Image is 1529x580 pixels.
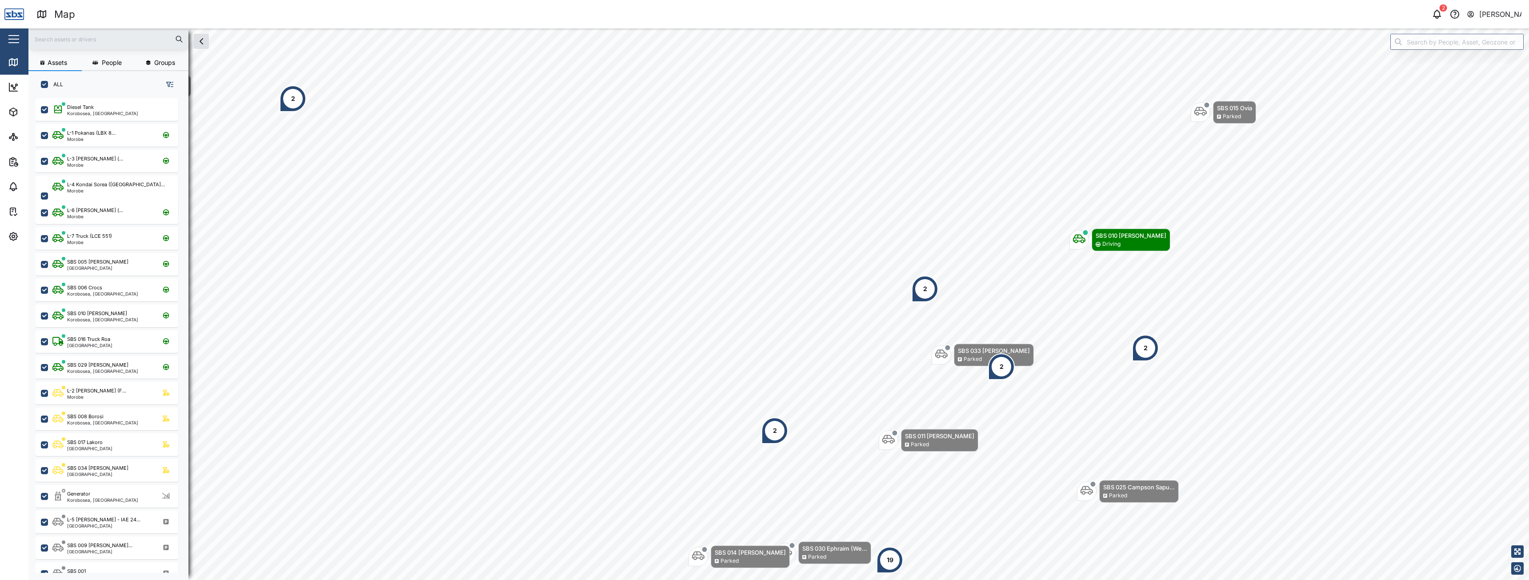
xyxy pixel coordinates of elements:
div: SBS 030 Ephraim (We... [802,544,867,553]
div: Morobe [67,240,112,244]
div: Assets [23,107,51,117]
div: L-1 Pokanas (LBX 8... [67,129,116,137]
div: Diesel Tank [67,104,94,111]
div: SBS 009 [PERSON_NAME]... [67,542,132,549]
div: L-6 [PERSON_NAME] (... [67,207,123,214]
div: Map marker [1077,480,1179,503]
div: 2 [1000,362,1004,372]
div: SBS 017 Lakoro [67,439,103,446]
div: Korobosea, [GEOGRAPHIC_DATA] [67,317,138,322]
div: SBS 034 [PERSON_NAME] [67,464,128,472]
div: 2 [291,94,295,104]
div: Map marker [1132,335,1159,361]
div: Alarms [23,182,51,192]
div: Map marker [776,541,871,564]
img: Main Logo [4,4,24,24]
div: Map marker [988,353,1015,380]
div: Tasks [23,207,48,216]
div: [GEOGRAPHIC_DATA] [67,472,128,476]
div: 19 [887,555,893,565]
div: Map marker [1191,101,1256,124]
canvas: Map [28,28,1529,580]
div: Reports [23,157,53,167]
div: SBS 025 Campson Sapu... [1103,483,1175,492]
div: Korobosea, [GEOGRAPHIC_DATA] [67,420,138,425]
input: Search by People, Asset, Geozone or Place [1390,34,1524,50]
div: SBS 010 [PERSON_NAME] [1096,231,1166,240]
div: Sites [23,132,44,142]
div: Dashboard [23,82,63,92]
div: L-2 [PERSON_NAME] (F... [67,387,126,395]
button: [PERSON_NAME] [1466,8,1522,20]
div: SBS 001 [67,568,86,575]
div: Morobe [67,395,126,399]
div: Korobosea, [GEOGRAPHIC_DATA] [67,111,138,116]
div: Morobe [67,137,116,141]
div: Korobosea, [GEOGRAPHIC_DATA] [67,369,138,373]
div: L-5 [PERSON_NAME] - IAE 24... [67,516,140,524]
div: [GEOGRAPHIC_DATA] [67,524,140,528]
div: [GEOGRAPHIC_DATA] [67,446,112,451]
div: SBS 015 Ovia [1217,104,1252,112]
label: ALL [48,81,63,88]
div: SBS 016 Truck Roa [67,336,110,343]
div: Morobe [67,188,165,193]
input: Search assets or drivers [34,32,183,46]
div: Korobosea, [GEOGRAPHIC_DATA] [67,292,138,296]
div: SBS 029 [PERSON_NAME] [67,361,128,369]
div: Parked [911,440,929,449]
div: Parked [1109,492,1127,500]
div: SBS 014 [PERSON_NAME] [715,548,786,557]
div: Parked [720,557,739,565]
div: Parked [1223,112,1241,121]
div: Map marker [877,547,903,573]
div: Parked [808,553,826,561]
div: Settings [23,232,55,241]
div: Map [23,57,43,67]
div: Map marker [688,545,790,568]
div: Korobosea, [GEOGRAPHIC_DATA] [67,498,138,502]
div: Map marker [280,85,306,112]
div: Map marker [912,276,938,302]
div: L-4 Kondai Sorea ([GEOGRAPHIC_DATA]... [67,181,165,188]
div: 2 [1440,4,1447,12]
div: 2 [773,426,777,436]
div: Morobe [67,163,123,167]
div: SBS 033 [PERSON_NAME] [958,346,1030,355]
div: Map [54,7,75,22]
div: SBS 005 [PERSON_NAME] [67,258,128,266]
div: [GEOGRAPHIC_DATA] [67,343,112,348]
div: SBS 008 Borosi [67,413,104,420]
div: Map marker [879,429,978,452]
div: Driving [1102,240,1121,248]
div: grid [36,95,188,573]
div: SBS 006 Crocs [67,284,102,292]
span: Assets [48,60,67,66]
span: Groups [154,60,175,66]
div: SBS 010 [PERSON_NAME] [67,310,127,317]
div: L-3 [PERSON_NAME] (... [67,155,123,163]
div: 2 [1144,343,1148,353]
div: SBS 011 [PERSON_NAME] [905,432,974,440]
div: 2 [923,284,927,294]
div: Map marker [761,417,788,444]
div: Generator [67,490,90,498]
div: Map marker [1069,228,1170,251]
span: People [102,60,122,66]
div: [GEOGRAPHIC_DATA] [67,266,128,270]
div: Parked [964,355,982,364]
div: [GEOGRAPHIC_DATA] [67,549,132,554]
div: L-7 Truck (LCE 551) [67,232,112,240]
div: Map marker [932,344,1034,366]
div: Morobe [67,214,123,219]
div: [PERSON_NAME] [1479,9,1522,20]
